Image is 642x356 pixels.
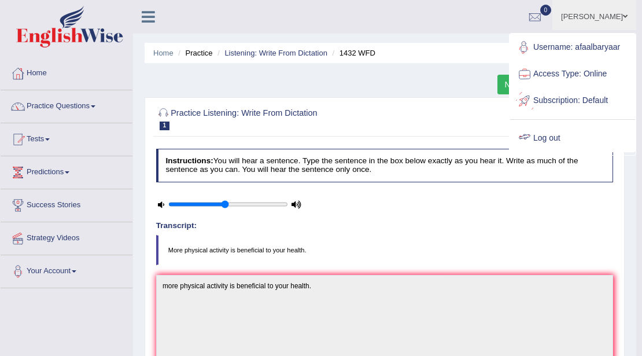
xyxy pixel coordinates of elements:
blockquote: More physical activity is beneficial to your health. [156,235,614,265]
a: Predictions [1,156,132,185]
a: Log out [510,125,635,152]
a: Access Type: Online [510,61,635,87]
li: Practice [175,47,212,58]
b: Instructions: [165,156,213,165]
span: 0 [540,5,552,16]
h4: You will hear a sentence. Type the sentence in the box below exactly as you hear it. Write as muc... [156,149,614,182]
li: 1432 WFD [330,47,375,58]
a: Tests [1,123,132,152]
a: Success Stories [1,189,132,218]
a: Practice Questions [1,90,132,119]
a: Home [153,49,174,57]
a: Home [1,57,132,86]
a: Listening: Write From Dictation [224,49,327,57]
a: Username: afaalbaryaar [510,34,635,61]
a: Subscription: Default [510,87,635,114]
a: Next » [497,75,536,94]
a: Your Account [1,255,132,284]
a: Strategy Videos [1,222,132,251]
h2: Practice Listening: Write From Dictation [156,106,440,130]
span: 1 [160,122,170,130]
h4: Transcript: [156,222,614,230]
